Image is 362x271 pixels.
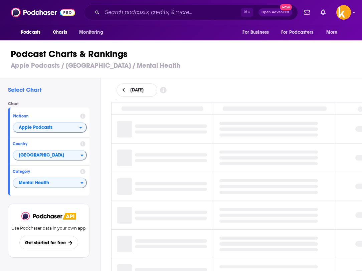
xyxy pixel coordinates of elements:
[8,101,95,106] h4: Chart
[16,26,49,39] button: open menu
[130,88,144,92] span: [DATE]
[21,28,40,37] span: Podcasts
[336,5,351,20] img: User Profile
[48,26,71,39] a: Charts
[258,8,292,16] button: Open AdvancedNew
[13,142,77,146] h4: Country
[25,240,66,246] span: Get started for free
[8,86,95,93] h2: Select Chart
[13,122,87,133] h2: Platforms
[11,61,357,70] h3: Apple Podcasts / [GEOGRAPHIC_DATA] / Mental Health
[13,122,87,133] button: open menu
[79,28,103,37] span: Monitoring
[238,26,277,39] button: open menu
[13,178,80,189] span: Mental Health
[13,150,87,161] button: Countries
[11,6,75,19] img: Podchaser - Follow, Share and Rate Podcasts
[11,48,357,60] h1: Podcast Charts & Rankings
[326,28,338,37] span: More
[21,212,63,220] img: Podchaser - Follow, Share and Rate Podcasts
[102,7,241,18] input: Search podcasts, credits, & more...
[336,5,351,20] span: Logged in as sshawan
[13,114,77,118] h4: Platform
[336,5,351,20] button: Show profile menu
[242,28,269,37] span: For Business
[63,213,76,220] img: Podchaser API banner
[13,150,80,161] span: [GEOGRAPHIC_DATA]
[19,125,52,130] span: Apple Podcasts
[19,236,78,249] button: Get started for free
[11,226,86,231] p: Use Podchaser data in your own app.
[84,5,298,20] div: Search podcasts, credits, & more...
[53,28,67,37] span: Charts
[261,11,289,14] span: Open Advanced
[277,26,323,39] button: open menu
[281,28,313,37] span: For Podcasters
[241,8,253,17] span: ⌘ K
[13,178,87,188] button: Categories
[74,26,112,39] button: open menu
[318,7,328,18] a: Show notifications dropdown
[301,7,313,18] a: Show notifications dropdown
[322,26,346,39] button: open menu
[280,4,292,10] span: New
[13,169,77,174] h4: Category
